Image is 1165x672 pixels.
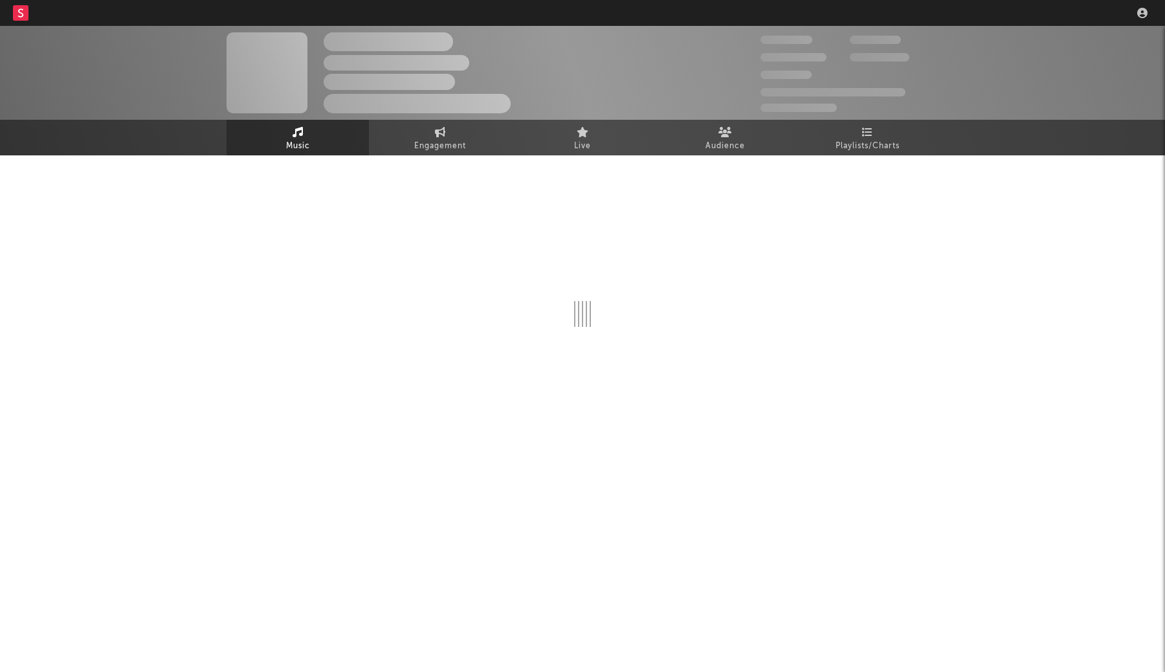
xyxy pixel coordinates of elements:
a: Live [511,120,654,155]
span: Live [574,139,591,154]
a: Playlists/Charts [796,120,938,155]
a: Engagement [369,120,511,155]
span: Music [286,139,310,154]
span: 300,000 [760,36,812,44]
span: 100,000 [850,36,901,44]
span: 100,000 [760,71,812,79]
span: Audience [705,139,745,154]
a: Audience [654,120,796,155]
span: Jump Score: 85.0 [760,104,837,112]
span: 1,000,000 [850,53,909,62]
span: 50,000,000 [760,53,827,62]
a: Music [227,120,369,155]
span: 50,000,000 Monthly Listeners [760,88,905,96]
span: Engagement [414,139,466,154]
span: Playlists/Charts [836,139,900,154]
